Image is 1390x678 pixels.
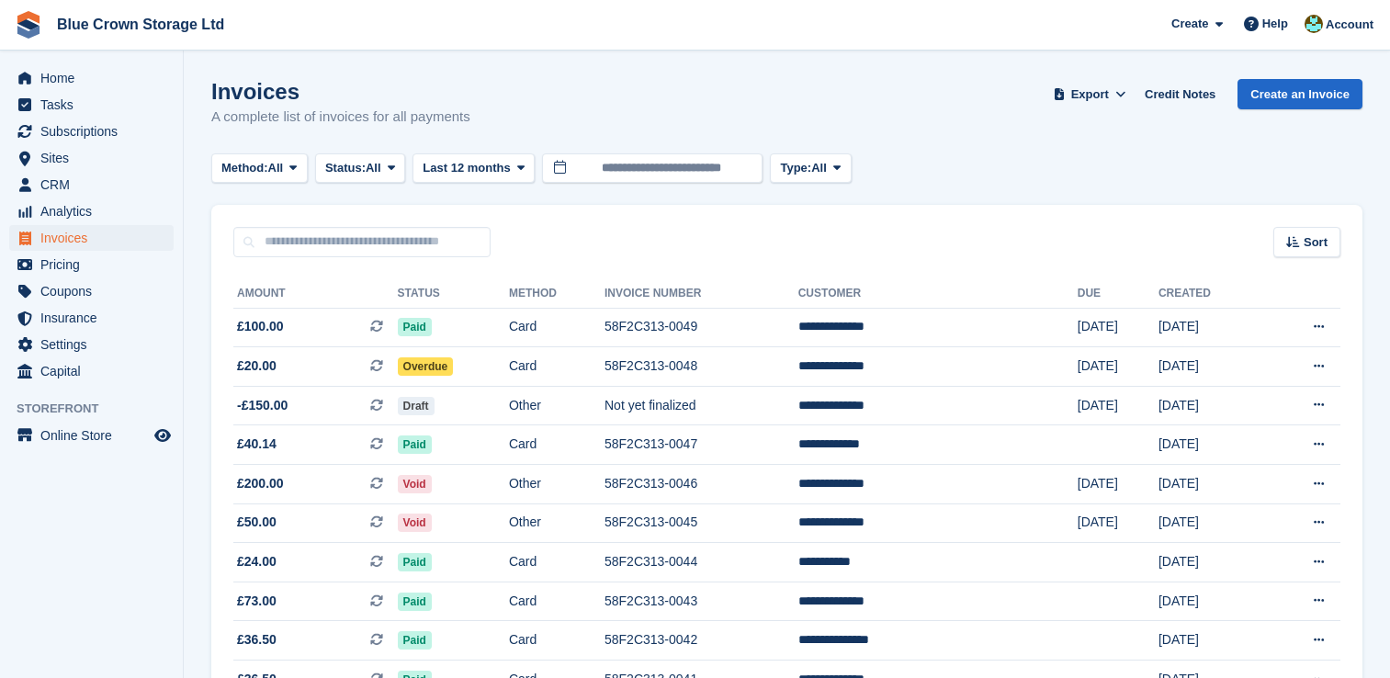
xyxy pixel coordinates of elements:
button: Method: All [211,153,308,184]
td: 58F2C313-0044 [605,543,798,582]
a: menu [9,305,174,331]
span: Last 12 months [423,159,510,177]
img: stora-icon-8386f47178a22dfd0bd8f6a31ec36ba5ce8667c1dd55bd0f319d3a0aa187defe.svg [15,11,42,39]
span: Void [398,514,432,532]
th: Created [1158,279,1263,309]
a: menu [9,225,174,251]
a: menu [9,172,174,198]
td: 58F2C313-0042 [605,621,798,661]
span: Paid [398,553,432,571]
span: £40.14 [237,435,277,454]
a: menu [9,358,174,384]
td: Card [509,308,605,347]
button: Type: All [770,153,851,184]
a: Credit Notes [1137,79,1223,109]
td: Other [509,503,605,543]
td: [DATE] [1158,543,1263,582]
span: All [366,159,381,177]
span: £73.00 [237,592,277,611]
span: Insurance [40,305,151,331]
td: 58F2C313-0047 [605,425,798,465]
td: 58F2C313-0048 [605,347,798,387]
td: [DATE] [1158,308,1263,347]
td: 58F2C313-0046 [605,465,798,504]
span: £100.00 [237,317,284,336]
td: [DATE] [1078,308,1158,347]
td: Other [509,386,605,425]
span: Sort [1304,233,1328,252]
td: Other [509,465,605,504]
span: Home [40,65,151,91]
a: menu [9,119,174,144]
span: Method: [221,159,268,177]
td: [DATE] [1158,621,1263,661]
td: [DATE] [1158,425,1263,465]
th: Due [1078,279,1158,309]
p: A complete list of invoices for all payments [211,107,470,128]
img: Dean Cantelo [1305,15,1323,33]
td: [DATE] [1158,503,1263,543]
span: Invoices [40,225,151,251]
span: Online Store [40,423,151,448]
td: Card [509,582,605,621]
h1: Invoices [211,79,470,104]
td: [DATE] [1158,465,1263,504]
button: Export [1049,79,1130,109]
td: 58F2C313-0045 [605,503,798,543]
span: Draft [398,397,435,415]
span: Account [1326,16,1373,34]
a: menu [9,198,174,224]
td: Card [509,621,605,661]
span: Tasks [40,92,151,118]
td: [DATE] [1158,347,1263,387]
a: menu [9,92,174,118]
span: Status: [325,159,366,177]
th: Customer [798,279,1078,309]
span: £36.50 [237,630,277,650]
td: [DATE] [1078,347,1158,387]
span: Void [398,475,432,493]
td: [DATE] [1078,386,1158,425]
a: menu [9,145,174,171]
span: Export [1071,85,1109,104]
a: menu [9,252,174,277]
span: All [811,159,827,177]
span: Coupons [40,278,151,304]
span: All [268,159,284,177]
th: Amount [233,279,398,309]
span: Paid [398,593,432,611]
td: [DATE] [1078,503,1158,543]
span: Analytics [40,198,151,224]
a: Preview store [152,424,174,446]
span: Type: [780,159,811,177]
span: Capital [40,358,151,384]
a: Create an Invoice [1237,79,1362,109]
span: Pricing [40,252,151,277]
span: -£150.00 [237,396,288,415]
th: Method [509,279,605,309]
span: Paid [398,435,432,454]
td: Card [509,347,605,387]
span: Overdue [398,357,454,376]
th: Status [398,279,509,309]
a: menu [9,65,174,91]
td: 58F2C313-0043 [605,582,798,621]
button: Status: All [315,153,405,184]
td: Card [509,543,605,582]
span: CRM [40,172,151,198]
span: £50.00 [237,513,277,532]
a: Blue Crown Storage Ltd [50,9,232,40]
th: Invoice Number [605,279,798,309]
span: £200.00 [237,474,284,493]
span: Settings [40,332,151,357]
a: menu [9,278,174,304]
button: Last 12 months [412,153,535,184]
span: Paid [398,318,432,336]
td: Not yet finalized [605,386,798,425]
span: Subscriptions [40,119,151,144]
span: Create [1171,15,1208,33]
td: 58F2C313-0049 [605,308,798,347]
span: Storefront [17,400,183,418]
td: [DATE] [1158,582,1263,621]
td: Card [509,425,605,465]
